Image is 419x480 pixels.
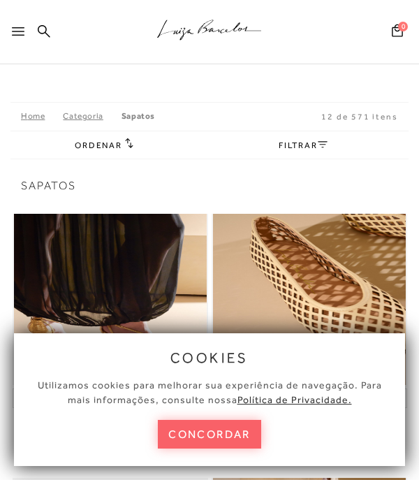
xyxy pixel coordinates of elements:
[21,111,63,121] a: Home
[158,420,261,449] button: concordar
[388,23,407,42] button: 0
[398,22,408,31] span: 0
[237,394,352,405] a: Política de Privacidade.
[170,350,249,365] span: cookies
[63,111,121,121] a: Categoria
[14,214,207,385] a: SCARPIN SLINGBACK SALTO FINO ALTO EM COURO MULTICOR DEBRUM DOURADO SCARPIN SLINGBACK SALTO FINO A...
[213,214,406,385] img: SAPATILHA EM COURO BAUNILHA VAZADA
[21,180,398,191] span: Sapatos
[75,140,122,150] span: Ordenar
[213,214,406,385] a: SAPATILHA EM COURO BAUNILHA VAZADA SAPATILHA EM COURO BAUNILHA VAZADA
[38,379,382,405] span: Utilizamos cookies para melhorar sua experiência de navegação. Para mais informações, consulte nossa
[14,214,207,385] img: SCARPIN SLINGBACK SALTO FINO ALTO EM COURO MULTICOR DEBRUM DOURADO
[321,112,398,122] span: 12 de 571 itens
[279,140,328,150] a: FILTRAR
[122,111,155,121] a: Sapatos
